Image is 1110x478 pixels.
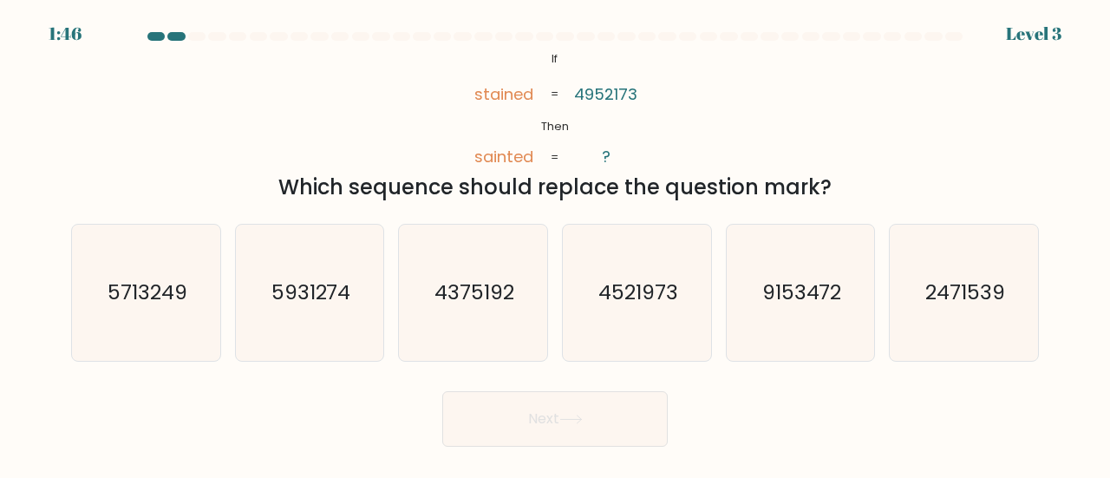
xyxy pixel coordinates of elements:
text: 5931274 [271,278,351,306]
tspan: ? [602,146,610,167]
text: 4375192 [434,278,514,306]
tspan: sainted [474,146,533,167]
div: Which sequence should replace the question mark? [82,172,1028,203]
div: 1:46 [49,21,82,47]
text: 9153472 [762,278,842,306]
tspan: If [552,51,558,66]
tspan: Then [541,119,569,134]
button: Next [442,391,668,447]
tspan: stained [474,83,533,105]
text: 4521973 [598,278,678,306]
tspan: = [552,87,559,101]
div: Level 3 [1006,21,1061,47]
tspan: = [552,150,559,165]
text: 5713249 [108,278,187,306]
tspan: 4952173 [575,83,638,105]
text: 2471539 [925,278,1005,306]
svg: @import url('[URL][DOMAIN_NAME]); [456,48,653,169]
